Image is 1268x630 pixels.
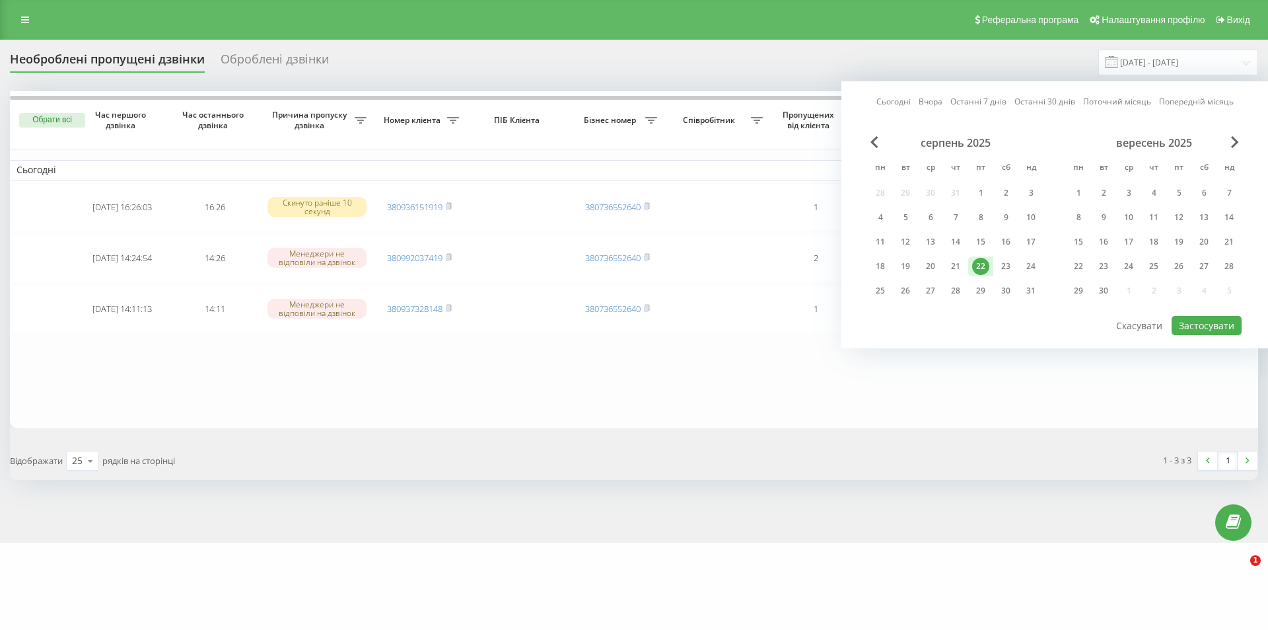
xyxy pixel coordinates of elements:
[670,115,751,126] span: Співробітник
[1070,209,1087,226] div: 8
[1216,208,1242,227] div: нд 14 вер 2025 р.
[943,281,968,301] div: чт 28 серп 2025 р.
[893,281,918,301] div: вт 26 серп 2025 р.
[1141,256,1166,276] div: чт 25 вер 2025 р.
[1120,209,1137,226] div: 10
[997,282,1014,299] div: 30
[947,258,964,275] div: 21
[993,183,1018,203] div: сб 2 серп 2025 р.
[1022,258,1039,275] div: 24
[387,252,442,264] a: 380992037419
[1091,183,1116,203] div: вт 2 вер 2025 р.
[769,234,862,282] td: 2
[1094,159,1113,178] abbr: вівторок
[1014,95,1075,108] a: Останні 30 днів
[585,201,641,213] a: 380736552640
[578,115,645,126] span: Бізнес номер
[102,455,175,467] span: рядків на сторінці
[76,183,168,231] td: [DATE] 16:26:03
[1231,136,1239,148] span: Next Month
[872,282,889,299] div: 25
[1066,208,1091,227] div: пн 8 вер 2025 р.
[943,232,968,252] div: чт 14 серп 2025 р.
[1194,159,1214,178] abbr: субота
[1170,258,1187,275] div: 26
[1120,184,1137,202] div: 3
[1195,209,1213,226] div: 13
[1116,256,1141,276] div: ср 24 вер 2025 р.
[972,184,989,202] div: 1
[1166,208,1191,227] div: пт 12 вер 2025 р.
[387,201,442,213] a: 380936151919
[1191,232,1216,252] div: сб 20 вер 2025 р.
[893,232,918,252] div: вт 12 серп 2025 р.
[1216,256,1242,276] div: нд 28 вер 2025 р.
[1095,184,1112,202] div: 2
[1022,184,1039,202] div: 3
[1195,233,1213,251] div: 20
[993,208,1018,227] div: сб 9 серп 2025 р.
[876,95,911,108] a: Сьогодні
[968,281,993,301] div: пт 29 серп 2025 р.
[922,258,939,275] div: 20
[1070,233,1087,251] div: 15
[947,282,964,299] div: 28
[1220,233,1238,251] div: 21
[918,281,943,301] div: ср 27 серп 2025 р.
[1066,256,1091,276] div: пн 22 вер 2025 р.
[1170,209,1187,226] div: 12
[1066,232,1091,252] div: пн 15 вер 2025 р.
[1095,233,1112,251] div: 16
[168,285,261,333] td: 14:11
[1018,232,1043,252] div: нд 17 серп 2025 р.
[1116,208,1141,227] div: ср 10 вер 2025 р.
[893,256,918,276] div: вт 19 серп 2025 р.
[1195,258,1213,275] div: 27
[893,208,918,227] div: вт 5 серп 2025 р.
[972,233,989,251] div: 15
[947,233,964,251] div: 14
[769,183,862,231] td: 1
[267,248,367,268] div: Менеджери не відповіли на дзвінок
[1169,159,1189,178] abbr: п’ятниця
[1095,258,1112,275] div: 23
[918,208,943,227] div: ср 6 серп 2025 р.
[1216,232,1242,252] div: нд 21 вер 2025 р.
[1166,183,1191,203] div: пт 5 вер 2025 р.
[1227,15,1250,25] span: Вихід
[1018,183,1043,203] div: нд 3 серп 2025 р.
[1191,208,1216,227] div: сб 13 вер 2025 р.
[1141,208,1166,227] div: чт 11 вер 2025 р.
[950,95,1006,108] a: Останні 7 днів
[1095,282,1112,299] div: 30
[1066,281,1091,301] div: пн 29 вер 2025 р.
[1120,258,1137,275] div: 24
[168,183,261,231] td: 16:26
[993,256,1018,276] div: сб 23 серп 2025 р.
[1145,184,1162,202] div: 4
[1116,183,1141,203] div: ср 3 вер 2025 р.
[1145,209,1162,226] div: 11
[947,209,964,226] div: 7
[868,281,893,301] div: пн 25 серп 2025 р.
[922,282,939,299] div: 27
[870,136,878,148] span: Previous Month
[1069,159,1088,178] abbr: понеділок
[1091,256,1116,276] div: вт 23 вер 2025 р.
[1091,281,1116,301] div: вт 30 вер 2025 р.
[968,183,993,203] div: пт 1 серп 2025 р.
[1070,258,1087,275] div: 22
[168,234,261,282] td: 14:26
[1119,159,1139,178] abbr: середа
[872,258,889,275] div: 18
[19,113,85,128] button: Обрати всі
[1022,233,1039,251] div: 17
[1070,184,1087,202] div: 1
[1223,555,1255,587] iframe: Intercom live chat
[921,159,940,178] abbr: середа
[1066,136,1242,149] div: вересень 2025
[1170,233,1187,251] div: 19
[897,233,914,251] div: 12
[267,197,367,217] div: Скинуто раніше 10 секунд
[943,208,968,227] div: чт 7 серп 2025 р.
